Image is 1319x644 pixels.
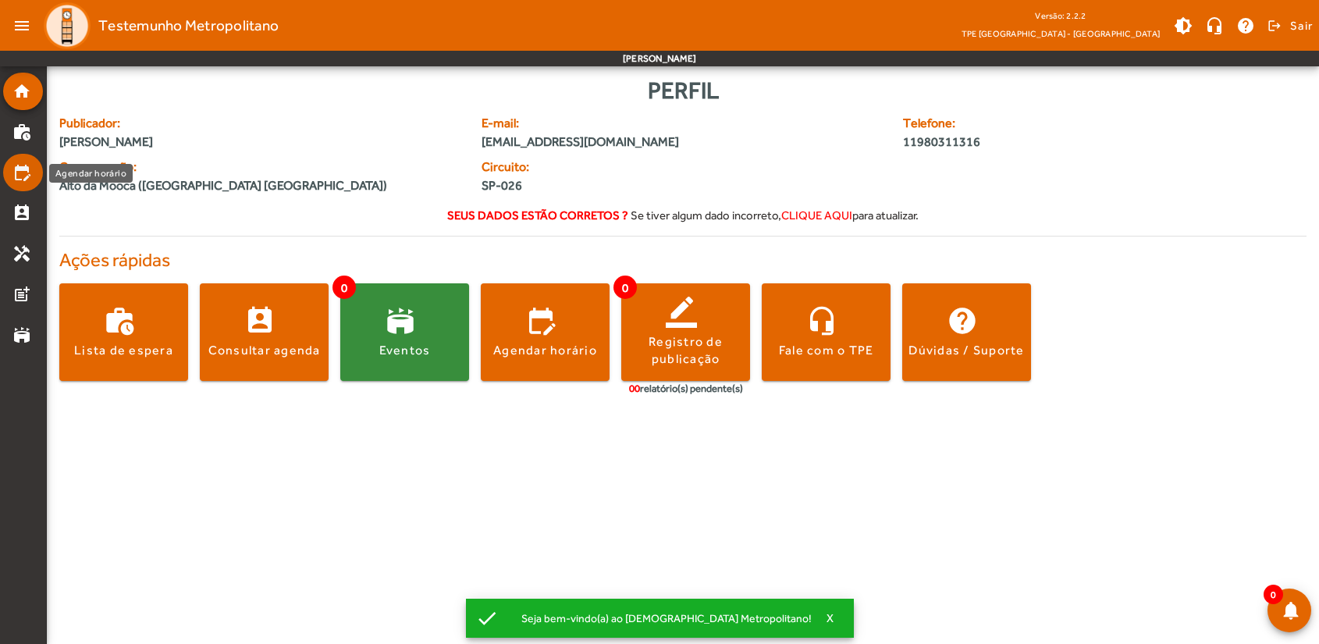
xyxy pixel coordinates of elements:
div: Eventos [379,342,431,359]
span: 11980311316 [903,133,1201,151]
span: 0 [613,276,637,299]
div: Seja bem-vindo(a) ao [DEMOGRAPHIC_DATA] Metropolitano! [509,607,812,629]
button: Fale com o TPE [762,283,891,381]
mat-icon: stadium [12,326,31,344]
span: Alto da Mooca ([GEOGRAPHIC_DATA] [GEOGRAPHIC_DATA]) [59,176,387,195]
mat-icon: perm_contact_calendar [12,204,31,222]
span: Circuito: [482,158,674,176]
span: TPE [GEOGRAPHIC_DATA] - [GEOGRAPHIC_DATA] [962,26,1160,41]
mat-icon: post_add [12,285,31,304]
span: 00 [629,382,640,394]
button: Consultar agenda [200,283,329,381]
button: Lista de espera [59,283,188,381]
span: Testemunho Metropolitano [98,13,279,38]
mat-icon: check [475,607,499,630]
span: [EMAIL_ADDRESS][DOMAIN_NAME] [482,133,885,151]
div: relatório(s) pendente(s) [629,381,743,397]
h4: Ações rápidas [59,249,1307,272]
span: SP-026 [482,176,674,195]
mat-icon: handyman [12,244,31,263]
span: Congregação: [59,158,463,176]
span: Se tiver algum dado incorreto, para atualizar. [631,208,919,222]
div: Agendar horário [493,342,597,359]
mat-icon: edit_calendar [12,163,31,182]
span: Publicador: [59,114,463,133]
span: Sair [1290,13,1313,38]
button: Eventos [340,283,469,381]
span: clique aqui [781,208,852,222]
div: Versão: 2.2.2 [962,6,1160,26]
button: Dúvidas / Suporte [902,283,1031,381]
img: Logo TPE [44,2,91,49]
div: Fale com o TPE [779,342,874,359]
span: E-mail: [482,114,885,133]
div: Lista de espera [74,342,173,359]
span: X [827,611,834,625]
div: Agendar horário [49,164,133,183]
mat-icon: menu [6,10,37,41]
strong: Seus dados estão corretos ? [447,208,628,222]
span: 0 [1264,585,1283,604]
div: Registro de publicação [621,333,750,368]
div: Consultar agenda [208,342,321,359]
mat-icon: home [12,82,31,101]
button: X [812,611,851,625]
button: Agendar horário [481,283,610,381]
span: 0 [332,276,356,299]
button: Sair [1265,14,1313,37]
span: Telefone: [903,114,1201,133]
div: Perfil [59,73,1307,108]
span: [PERSON_NAME] [59,133,463,151]
div: Dúvidas / Suporte [908,342,1024,359]
mat-icon: work_history [12,123,31,141]
button: Registro de publicação [621,283,750,381]
a: Testemunho Metropolitano [37,2,279,49]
